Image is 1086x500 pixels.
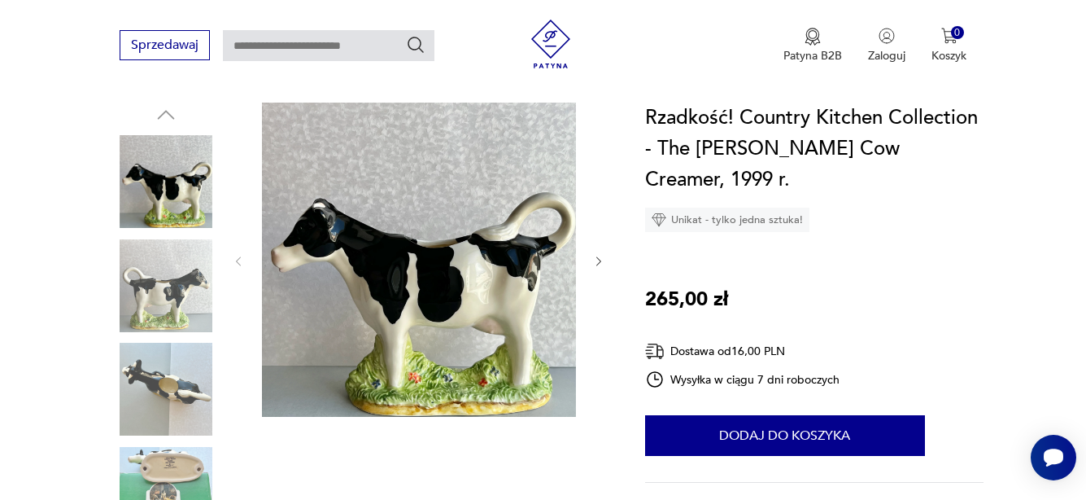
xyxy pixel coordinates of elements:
[262,103,576,417] img: Zdjęcie produktu Rzadkość! Country Kitchen Collection - The James Herriot Cow Creamer, 1999 r.
[783,28,842,64] a: Ikona medaluPatyna B2B
[526,20,575,68] img: Patyna - sklep z meblami i dekoracjami vintage
[120,343,212,436] img: Zdjęcie produktu Rzadkość! Country Kitchen Collection - The James Herriot Cow Creamer, 1999 r.
[931,48,966,64] p: Koszyk
[120,135,212,228] img: Zdjęcie produktu Rzadkość! Country Kitchen Collection - The James Herriot Cow Creamer, 1999 r.
[645,370,840,389] div: Wysyłka w ciągu 7 dni roboczych
[783,48,842,64] p: Patyna B2B
[1031,435,1076,480] iframe: Smartsupp widget button
[652,213,666,227] img: Ikona diamentu
[406,35,425,55] button: Szukaj
[783,28,842,64] button: Patyna B2B
[645,208,809,232] div: Unikat - tylko jedna sztuka!
[868,48,905,64] p: Zaloguj
[868,28,905,64] button: Zaloguj
[951,26,965,40] div: 0
[120,41,210,52] a: Sprzedawaj
[941,28,957,44] img: Ikona koszyka
[120,30,210,60] button: Sprzedawaj
[805,28,821,46] img: Ikona medalu
[645,415,925,456] button: Dodaj do koszyka
[120,239,212,332] img: Zdjęcie produktu Rzadkość! Country Kitchen Collection - The James Herriot Cow Creamer, 1999 r.
[645,103,984,195] h1: Rzadkość! Country Kitchen Collection - The [PERSON_NAME] Cow Creamer, 1999 r.
[879,28,895,44] img: Ikonka użytkownika
[645,341,840,362] div: Dostawa od 16,00 PLN
[645,341,665,362] img: Ikona dostawy
[931,28,966,64] button: 0Koszyk
[645,284,728,315] p: 265,00 zł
